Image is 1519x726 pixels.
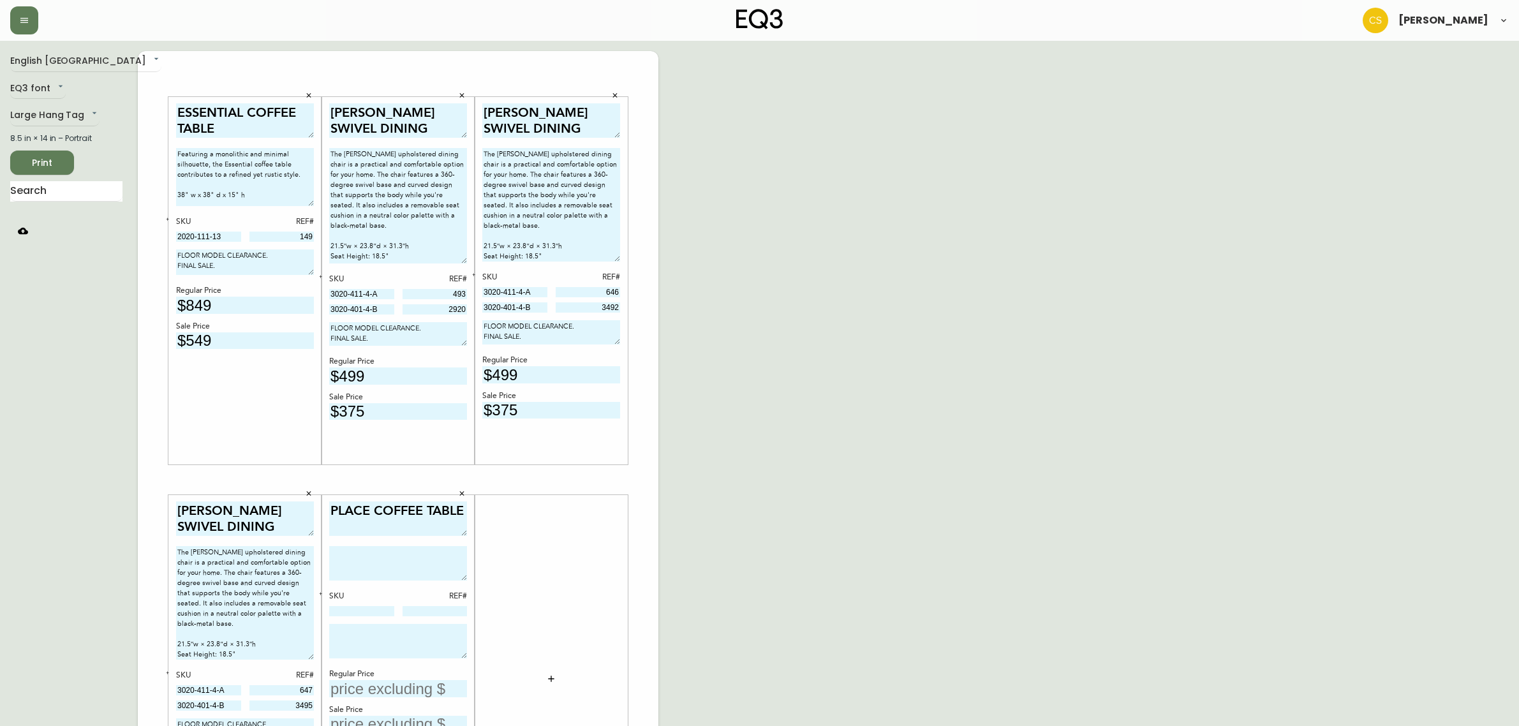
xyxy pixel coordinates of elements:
div: SKU [176,216,241,228]
div: SKU [482,272,547,283]
textarea: The [PERSON_NAME] upholstered dining chair is a practical and comfortable option for your home. T... [176,546,314,660]
textarea: PLACE COFFEE TABLE [329,501,467,537]
textarea: The [PERSON_NAME] upholstered dining chair is a practical and comfortable option for your home. T... [329,148,467,263]
div: SKU [329,591,394,602]
span: Print [20,155,64,171]
div: Sale Price [329,704,467,716]
div: Large Hang Tag [10,105,100,126]
div: Regular Price [482,355,620,366]
input: price excluding $ [176,297,314,314]
textarea: FLOOR MODEL CLEARANCE. FINAL SALE. [329,322,467,346]
textarea: The [PERSON_NAME] upholstered dining chair is a practical and comfortable option for your home. T... [482,148,620,262]
textarea: ESSENTIAL COFFEE TABLE [176,103,314,138]
textarea: [PERSON_NAME] SWIVEL DINING CHAIR [482,103,620,138]
input: price excluding $ [176,332,314,350]
div: REF# [249,216,315,228]
input: price excluding $ [329,680,467,697]
img: logo [736,9,783,29]
textarea: FLOOR MODEL CLEARANCE. FINAL SALE. [176,249,314,275]
input: price excluding $ [329,403,467,420]
div: Regular Price [329,669,467,680]
textarea: [PERSON_NAME] SWIVEL DINING CHAIR [176,501,314,537]
textarea: FLOOR MODEL CLEARANCE. FINAL SALE. [482,320,620,344]
input: price excluding $ [482,366,620,383]
div: SKU [329,274,394,285]
div: Sale Price [176,321,314,332]
div: REF# [249,670,315,681]
div: Regular Price [176,285,314,297]
div: 8.5 in × 14 in – Portrait [10,133,122,144]
textarea: [PERSON_NAME] SWIVEL DINING CHAIR [329,103,467,138]
div: English [GEOGRAPHIC_DATA] [10,51,161,72]
div: REF# [556,272,621,283]
div: SKU [176,670,241,681]
div: REF# [403,591,468,602]
textarea: Featuring a monolithic and minimal silhouette, the Essential coffee table contributes to a refine... [176,148,314,206]
div: Regular Price [329,356,467,367]
div: Sale Price [482,390,620,402]
input: price excluding $ [329,367,467,385]
input: price excluding $ [482,402,620,419]
div: EQ3 font [10,78,66,100]
div: REF# [403,274,468,285]
span: [PERSON_NAME] [1398,15,1488,26]
input: Search [10,181,122,202]
div: Sale Price [329,392,467,403]
button: Print [10,151,74,175]
img: 996bfd46d64b78802a67b62ffe4c27a2 [1363,8,1388,33]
